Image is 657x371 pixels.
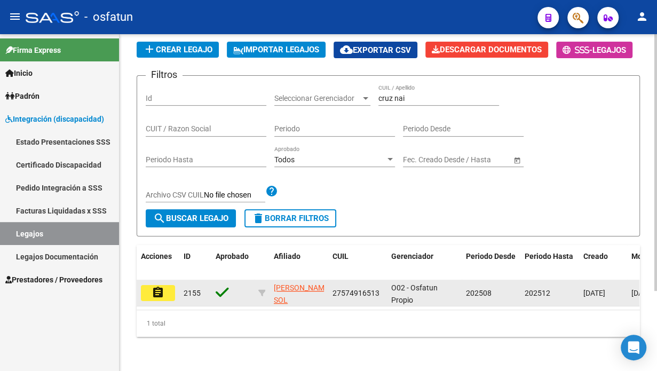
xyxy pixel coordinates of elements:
div: Open Intercom Messenger [621,335,646,360]
span: Exportar CSV [340,45,411,55]
datatable-header-cell: Creado [579,245,627,280]
mat-icon: add [143,43,156,56]
span: Seleccionar Gerenciador [274,94,361,103]
span: Descargar Documentos [432,45,542,54]
span: Afiliado [274,252,300,261]
span: Integración (discapacidad) [5,113,104,125]
datatable-header-cell: Aprobado [211,245,254,280]
span: - [563,45,592,55]
span: - osfatun [84,5,133,29]
mat-icon: menu [9,10,21,23]
span: Crear Legajo [143,45,212,54]
button: -Legajos [556,42,632,58]
input: Archivo CSV CUIL [204,191,265,200]
mat-icon: assignment [152,286,164,299]
span: Periodo Desde [466,252,516,261]
datatable-header-cell: Acciones [137,245,179,280]
span: 27574916513 [333,289,379,297]
span: IMPORTAR LEGAJOS [233,45,319,54]
button: Open calendar [511,154,523,165]
span: Acciones [141,252,172,261]
h3: Filtros [146,67,183,82]
span: [DATE] [631,289,653,297]
button: IMPORTAR LEGAJOS [227,42,326,58]
span: CUIL [333,252,349,261]
button: Crear Legajo [137,42,219,58]
mat-icon: person [636,10,648,23]
span: [PERSON_NAME] SOL [274,283,331,304]
span: Periodo Hasta [525,252,573,261]
span: O02 - Osfatun Propio [391,283,438,304]
input: Fecha inicio [403,155,442,164]
datatable-header-cell: ID [179,245,211,280]
datatable-header-cell: Periodo Hasta [520,245,579,280]
span: Padrón [5,90,39,102]
span: Borrar Filtros [252,214,329,223]
datatable-header-cell: Afiliado [270,245,328,280]
span: Aprobado [216,252,249,261]
span: Buscar Legajo [153,214,228,223]
datatable-header-cell: CUIL [328,245,387,280]
span: Prestadores / Proveedores [5,274,102,286]
span: Archivo CSV CUIL [146,191,204,199]
button: Buscar Legajo [146,209,236,227]
datatable-header-cell: Periodo Desde [462,245,520,280]
mat-icon: cloud_download [340,43,353,56]
span: Gerenciador [391,252,433,261]
datatable-header-cell: Gerenciador [387,245,462,280]
mat-icon: search [153,212,166,225]
span: Inicio [5,67,33,79]
span: Todos [274,155,295,164]
span: 202508 [466,289,492,297]
span: 202512 [525,289,550,297]
span: [DATE] [583,289,605,297]
span: Creado [583,252,608,261]
span: 2155 [184,289,201,297]
button: Borrar Filtros [244,209,336,227]
span: Firma Express [5,44,61,56]
div: 1 total [137,310,640,337]
span: ID [184,252,191,261]
input: Fecha fin [451,155,503,164]
span: Legajos [592,45,626,55]
mat-icon: help [265,185,278,198]
button: Descargar Documentos [425,42,548,58]
mat-icon: delete [252,212,265,225]
button: Exportar CSV [334,42,417,58]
